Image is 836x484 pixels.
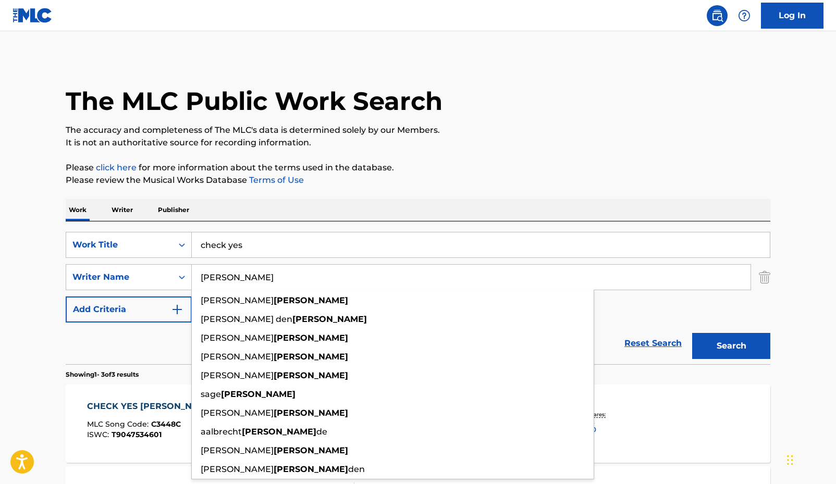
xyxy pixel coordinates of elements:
[274,464,348,474] strong: [PERSON_NAME]
[151,419,181,429] span: C3448C
[201,352,274,362] span: [PERSON_NAME]
[66,174,770,187] p: Please review the Musical Works Database
[242,427,316,437] strong: [PERSON_NAME]
[274,333,348,343] strong: [PERSON_NAME]
[171,303,183,316] img: 9d2ae6d4665cec9f34b9.svg
[711,9,723,22] img: search
[201,370,274,380] span: [PERSON_NAME]
[348,464,365,474] span: den
[201,295,274,305] span: [PERSON_NAME]
[787,444,793,476] div: Drag
[66,162,770,174] p: Please for more information about the terms used in the database.
[87,400,220,413] div: CHECK YES [PERSON_NAME]
[201,333,274,343] span: [PERSON_NAME]
[707,5,728,26] a: Public Search
[201,408,274,418] span: [PERSON_NAME]
[72,239,166,251] div: Work Title
[66,199,90,221] p: Work
[13,8,53,23] img: MLC Logo
[221,389,296,399] strong: [PERSON_NAME]
[274,445,348,455] strong: [PERSON_NAME]
[292,314,367,324] strong: [PERSON_NAME]
[66,136,770,149] p: It is not an authoritative source for recording information.
[201,464,274,474] span: [PERSON_NAME]
[66,85,442,117] h1: The MLC Public Work Search
[734,5,755,26] div: Help
[274,352,348,362] strong: [PERSON_NAME]
[692,333,770,359] button: Search
[201,427,242,437] span: aalbrecht
[108,199,136,221] p: Writer
[274,370,348,380] strong: [PERSON_NAME]
[619,332,687,355] a: Reset Search
[761,3,823,29] a: Log In
[66,232,770,364] form: Search Form
[87,419,151,429] span: MLC Song Code :
[66,296,192,322] button: Add Criteria
[316,427,327,437] span: de
[96,163,137,172] a: click here
[66,124,770,136] p: The accuracy and completeness of The MLC's data is determined solely by our Members.
[247,175,304,185] a: Terms of Use
[201,389,221,399] span: sage
[201,314,292,324] span: [PERSON_NAME] den
[66,370,139,379] p: Showing 1 - 3 of 3 results
[112,430,162,439] span: T9047534601
[274,408,348,418] strong: [PERSON_NAME]
[738,9,751,22] img: help
[759,264,770,290] img: Delete Criterion
[72,271,166,283] div: Writer Name
[87,430,112,439] span: ISWC :
[274,295,348,305] strong: [PERSON_NAME]
[66,384,770,463] a: CHECK YES [PERSON_NAME]MLC Song Code:C3448CISWC:T9047534601Writers (3)[PERSON_NAME], [PERSON_NAME...
[201,445,274,455] span: [PERSON_NAME]
[155,199,192,221] p: Publisher
[784,434,836,484] iframe: Chat Widget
